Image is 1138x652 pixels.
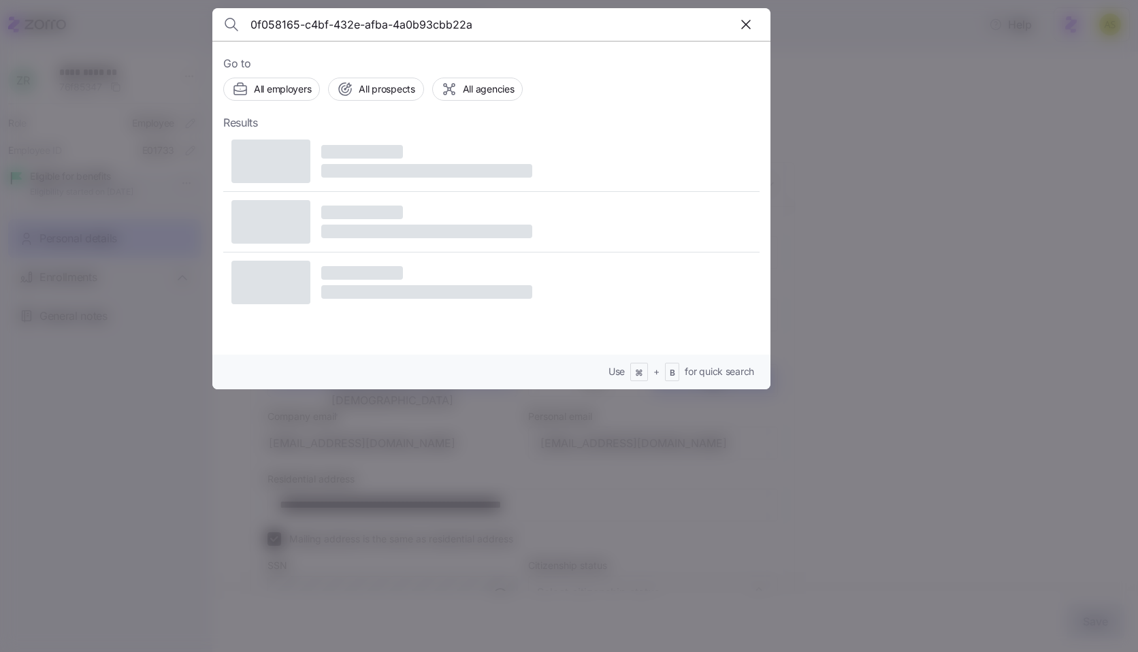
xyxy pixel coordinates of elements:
button: All prospects [328,78,423,101]
span: ⌘ [635,368,643,379]
span: Results [223,114,258,131]
span: All agencies [463,82,515,96]
span: B [670,368,675,379]
button: All employers [223,78,320,101]
span: Go to [223,55,760,72]
span: All employers [254,82,311,96]
span: All prospects [359,82,414,96]
span: + [653,365,660,378]
span: Use [608,365,625,378]
span: for quick search [685,365,754,378]
button: All agencies [432,78,523,101]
